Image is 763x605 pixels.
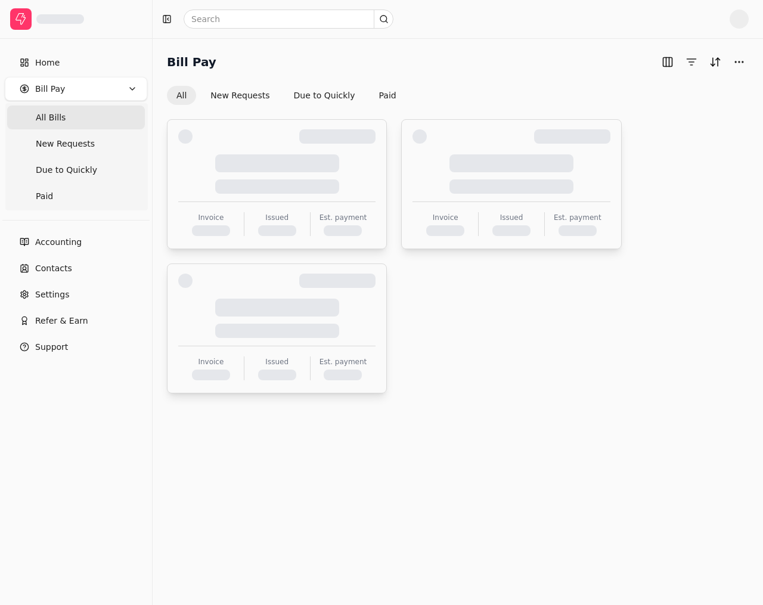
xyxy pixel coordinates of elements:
[500,212,523,223] div: Issued
[35,341,68,353] span: Support
[35,236,82,249] span: Accounting
[370,86,406,105] button: Paid
[5,335,147,359] button: Support
[5,283,147,306] a: Settings
[35,57,60,69] span: Home
[5,309,147,333] button: Refer & Earn
[5,77,147,101] button: Bill Pay
[35,288,69,301] span: Settings
[7,158,145,182] a: Due to Quickly
[167,86,406,105] div: Invoice filter options
[706,52,725,72] button: Sort
[7,106,145,129] a: All Bills
[198,356,224,367] div: Invoice
[184,10,393,29] input: Search
[201,86,279,105] button: New Requests
[36,190,53,203] span: Paid
[5,51,147,75] a: Home
[35,83,65,95] span: Bill Pay
[167,52,216,72] h2: Bill Pay
[36,138,95,150] span: New Requests
[320,212,367,223] div: Est. payment
[7,132,145,156] a: New Requests
[433,212,458,223] div: Invoice
[5,256,147,280] a: Contacts
[167,86,196,105] button: All
[35,262,72,275] span: Contacts
[36,164,97,176] span: Due to Quickly
[284,86,365,105] button: Due to Quickly
[36,111,66,124] span: All Bills
[554,212,601,223] div: Est. payment
[5,230,147,254] a: Accounting
[7,184,145,208] a: Paid
[265,356,289,367] div: Issued
[320,356,367,367] div: Est. payment
[35,315,88,327] span: Refer & Earn
[198,212,224,223] div: Invoice
[730,52,749,72] button: More
[265,212,289,223] div: Issued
